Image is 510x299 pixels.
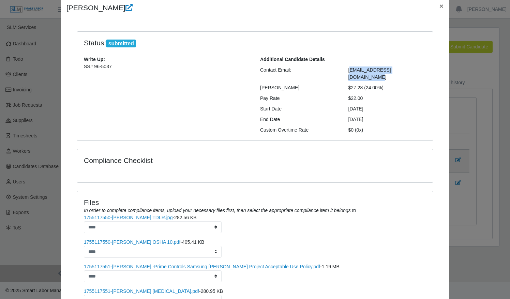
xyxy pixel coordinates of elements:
[343,105,432,113] div: [DATE]
[348,127,363,133] span: $0 (0x)
[84,63,250,70] p: SS# 96-5037
[182,239,204,245] span: 405.41 KB
[348,67,391,80] span: [EMAIL_ADDRESS][DOMAIN_NAME]
[84,208,356,213] i: In order to complete compliance items, upload your necessary files first, then select the appropr...
[84,198,426,207] h4: Files
[255,95,343,102] div: Pay Rate
[84,264,320,269] a: 1755117551-[PERSON_NAME] -Prime Controls Samsung [PERSON_NAME] Project Acceptable Use Policy.pdf
[260,57,325,62] b: Additional Candidate Details
[84,39,338,48] h4: Status:
[84,57,105,62] b: Write Up:
[106,40,136,48] span: submitted
[84,263,426,282] li: -
[343,84,432,91] div: $27.28 (24.00%)
[84,239,180,245] a: 1755117550-[PERSON_NAME] OSHA 10.pdf
[84,215,172,220] a: 1755117550-[PERSON_NAME] TDLR.jpg
[84,214,426,233] li: -
[255,105,343,113] div: Start Date
[255,66,343,81] div: Contact Email:
[348,117,363,122] span: [DATE]
[84,239,426,258] li: -
[174,215,196,220] span: 282.56 KB
[255,84,343,91] div: [PERSON_NAME]
[343,95,432,102] div: $22.00
[322,264,340,269] span: 1.19 MB
[255,126,343,134] div: Custom Overtime Rate
[84,156,309,165] h4: Compliance Checklist
[255,116,343,123] div: End Date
